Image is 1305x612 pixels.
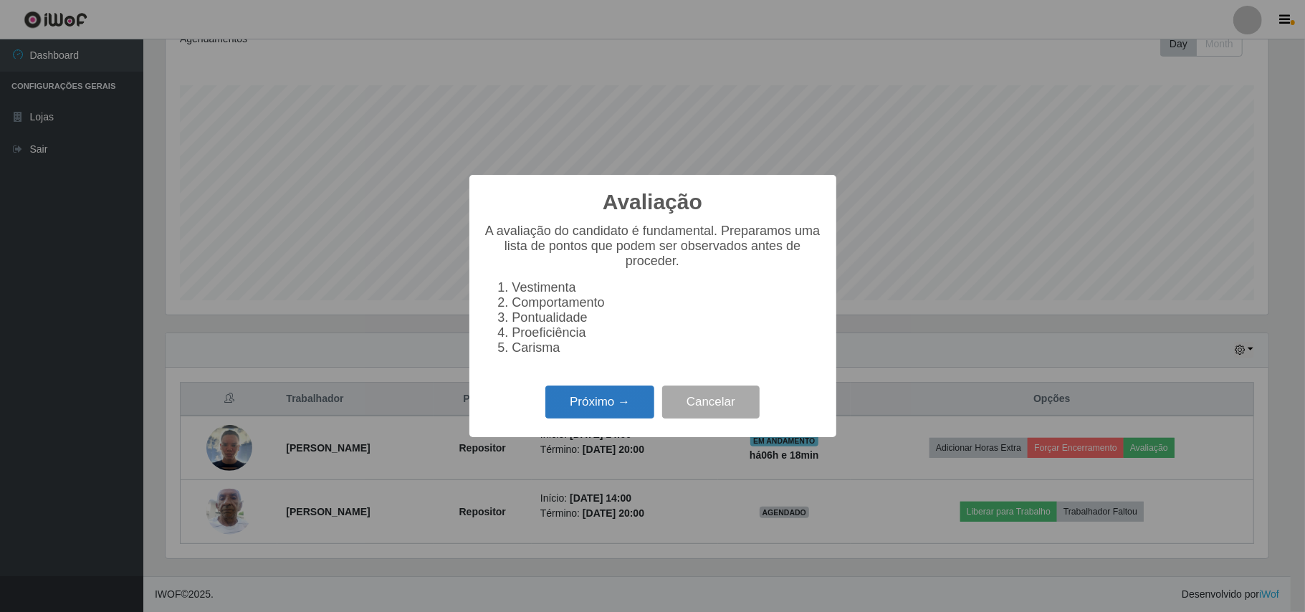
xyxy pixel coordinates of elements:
[512,280,822,295] li: Vestimenta
[603,189,702,215] h2: Avaliação
[545,386,654,419] button: Próximo →
[512,310,822,325] li: Pontualidade
[662,386,760,419] button: Cancelar
[512,295,822,310] li: Comportamento
[512,340,822,355] li: Carisma
[512,325,822,340] li: Proeficiência
[484,224,822,269] p: A avaliação do candidato é fundamental. Preparamos uma lista de pontos que podem ser observados a...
